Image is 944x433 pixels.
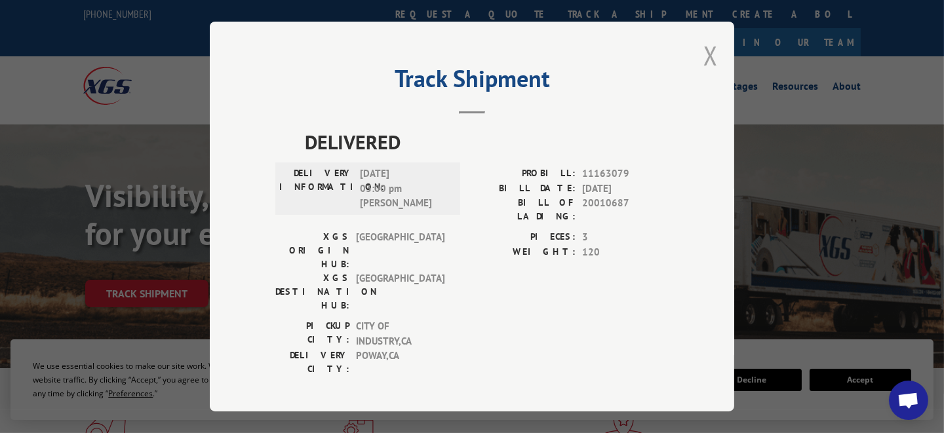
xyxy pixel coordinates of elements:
[356,271,444,312] span: [GEOGRAPHIC_DATA]
[275,69,669,94] h2: Track Shipment
[275,319,349,348] label: PICKUP CITY:
[582,245,669,260] span: 120
[703,38,718,73] button: Close modal
[582,230,669,245] span: 3
[472,181,576,197] label: BILL DATE:
[582,166,669,181] span: 11163079
[472,166,576,181] label: PROBILL:
[472,196,576,223] label: BILL OF LADING:
[356,348,444,376] span: POWAY , CA
[275,348,349,376] label: DELIVERY CITY:
[279,166,353,211] label: DELIVERY INFORMATION:
[889,381,928,420] div: Open chat
[275,230,349,271] label: XGS ORIGIN HUB:
[360,166,448,211] span: [DATE] 03:00 pm [PERSON_NAME]
[472,230,576,245] label: PIECES:
[275,271,349,312] label: XGS DESTINATION HUB:
[472,245,576,260] label: WEIGHT:
[305,127,669,157] span: DELIVERED
[582,196,669,223] span: 20010687
[356,319,444,348] span: CITY OF INDUSTRY , CA
[582,181,669,197] span: [DATE]
[356,230,444,271] span: [GEOGRAPHIC_DATA]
